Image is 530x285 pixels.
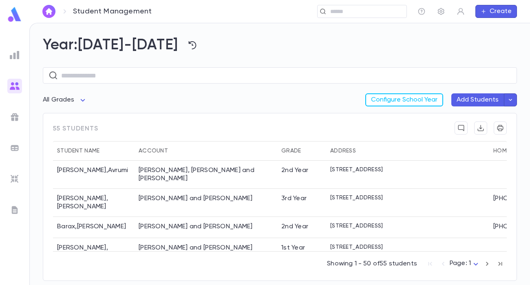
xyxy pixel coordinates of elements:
p: [STREET_ADDRESS] [330,166,383,173]
div: Address [326,141,489,161]
div: [PERSON_NAME] , [PERSON_NAME] [53,238,135,266]
img: reports_grey.c525e4749d1bce6a11f5fe2a8de1b229.svg [10,50,20,60]
div: Address [330,141,356,161]
div: [PERSON_NAME] , [PERSON_NAME] [53,189,135,217]
div: 3rd Year [281,194,307,203]
div: Student Name [57,141,99,161]
img: letters_grey.7941b92b52307dd3b8a917253454ce1c.svg [10,205,20,215]
div: Account [135,141,277,161]
button: Create [475,5,517,18]
div: 1st Year [281,244,305,252]
p: Showing 1 - 50 of 55 students [327,260,417,268]
h2: Year: [DATE]-[DATE] [43,36,517,54]
div: [PERSON_NAME] , Avrumi [53,161,135,189]
p: [STREET_ADDRESS] [330,244,383,250]
span: All Grades [43,97,75,103]
p: Student Management [73,7,152,16]
div: Account [139,141,168,161]
button: Add Students [451,93,504,106]
span: 55 students [53,122,98,141]
div: 2nd Year [281,223,308,231]
p: [STREET_ADDRESS] [330,194,383,201]
div: Grade [277,141,326,161]
img: campaigns_grey.99e729a5f7ee94e3726e6486bddda8f1.svg [10,112,20,122]
img: students_gradient.3b4df2a2b995ef5086a14d9e1675a5ee.svg [10,81,20,91]
img: batches_grey.339ca447c9d9533ef1741baa751efc33.svg [10,143,20,153]
div: Baver, Uria and Yocheved [139,244,253,252]
div: Grade [281,141,301,161]
div: Barax, Eliyahu and Lara [139,223,253,231]
img: imports_grey.530a8a0e642e233f2baf0ef88e8c9fcb.svg [10,174,20,184]
div: 2nd Year [281,166,308,175]
button: Configure School Year [365,93,443,106]
div: Page: 1 [450,257,481,270]
p: [STREET_ADDRESS] [330,223,383,229]
div: Abenson, Dovid and Yehudis [139,166,273,183]
div: All Grades [43,92,88,108]
div: Student Name [53,141,135,161]
img: home_white.a664292cf8c1dea59945f0da9f25487c.svg [44,8,54,15]
div: Baker, Matt and Dina [139,194,253,203]
span: Page: 1 [450,260,471,267]
img: logo [7,7,23,22]
div: Barax , [PERSON_NAME] [53,217,135,238]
